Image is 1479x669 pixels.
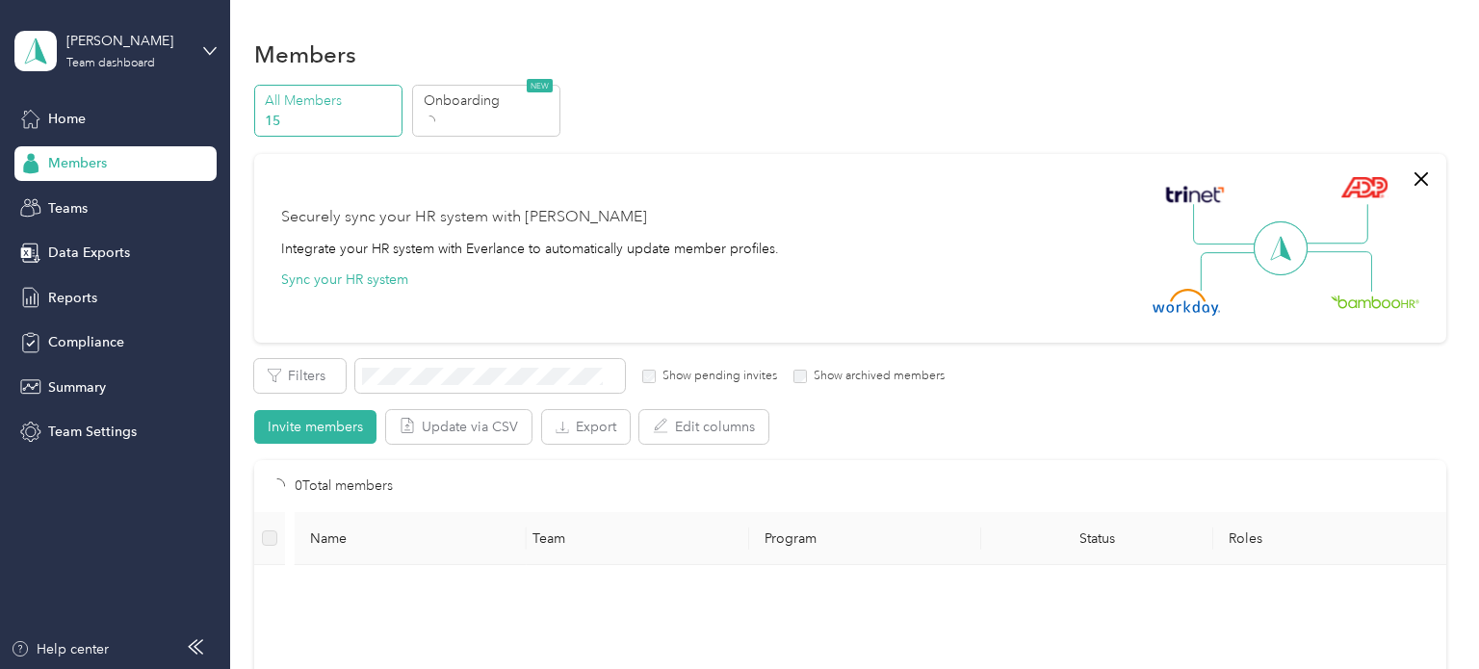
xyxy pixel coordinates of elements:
[48,332,124,352] span: Compliance
[48,422,137,442] span: Team Settings
[749,512,981,565] th: Program
[656,368,777,385] label: Show pending invites
[527,79,553,92] span: NEW
[48,109,86,129] span: Home
[1153,289,1220,316] img: Workday
[48,288,97,308] span: Reports
[1305,251,1372,293] img: Line Right Down
[1161,181,1229,208] img: Trinet
[48,153,107,173] span: Members
[1301,204,1368,244] img: Line Right Up
[265,111,396,131] p: 15
[254,410,376,444] button: Invite members
[48,377,106,398] span: Summary
[66,31,187,51] div: [PERSON_NAME]
[265,90,396,111] p: All Members
[254,359,346,393] button: Filters
[295,476,393,497] p: 0 Total members
[807,368,945,385] label: Show archived members
[281,270,408,290] button: Sync your HR system
[424,90,555,111] p: Onboarding
[310,530,511,547] span: Name
[1193,204,1260,245] img: Line Left Up
[11,639,109,659] button: Help center
[48,198,88,219] span: Teams
[1371,561,1479,669] iframe: Everlance-gr Chat Button Frame
[1213,512,1445,565] th: Roles
[542,410,630,444] button: Export
[981,512,1213,565] th: Status
[295,512,527,565] th: Name
[386,410,532,444] button: Update via CSV
[281,239,779,259] div: Integrate your HR system with Everlance to automatically update member profiles.
[517,512,749,565] th: Team
[281,206,647,229] div: Securely sync your HR system with [PERSON_NAME]
[1340,176,1388,198] img: ADP
[48,243,130,263] span: Data Exports
[254,44,356,64] h1: Members
[66,58,155,69] div: Team dashboard
[639,410,768,444] button: Edit columns
[1331,295,1419,308] img: BambooHR
[1200,251,1267,291] img: Line Left Down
